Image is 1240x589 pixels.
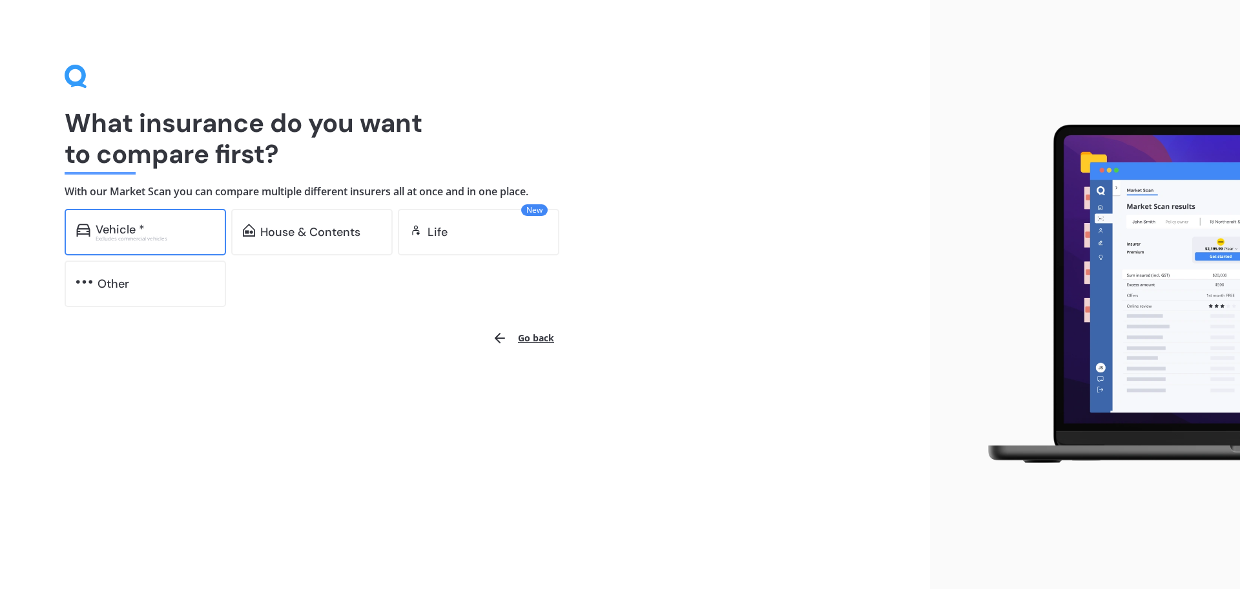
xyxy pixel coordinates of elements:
[428,226,448,239] div: Life
[260,226,360,239] div: House & Contents
[65,185,865,198] h4: With our Market Scan you can compare multiple different insurers all at once and in one place.
[76,224,90,237] img: car.f15378c7a67c060ca3f3.svg
[96,236,214,241] div: Excludes commercial vehicles
[243,224,255,237] img: home-and-contents.b802091223b8502ef2dd.svg
[969,117,1240,473] img: laptop.webp
[98,277,129,290] div: Other
[96,223,145,236] div: Vehicle *
[76,275,92,288] img: other.81dba5aafe580aa69f38.svg
[409,224,422,237] img: life.f720d6a2d7cdcd3ad642.svg
[521,204,548,216] span: New
[484,323,562,354] button: Go back
[65,107,865,169] h1: What insurance do you want to compare first?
